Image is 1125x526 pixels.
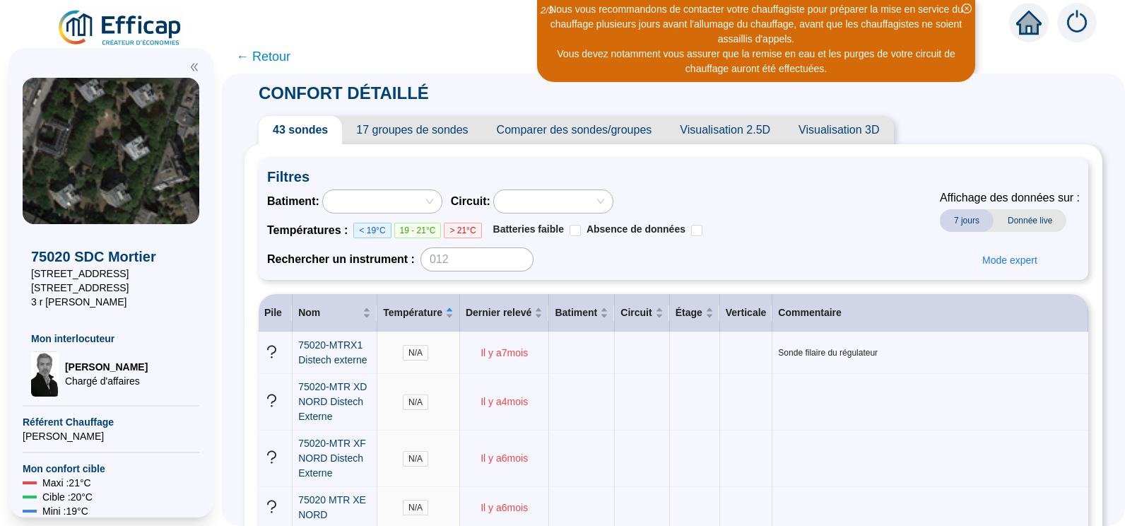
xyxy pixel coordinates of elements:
[670,294,720,332] th: Étage
[42,490,93,504] span: Cible : 20 °C
[403,500,428,515] span: N/A
[65,374,148,388] span: Chargé d'affaires
[298,339,367,366] span: 75020-MTRX1 Distech externe
[493,223,564,235] span: Batteries faible
[189,62,199,72] span: double-left
[451,193,490,210] span: Circuit :
[298,494,366,520] span: 75020 MTR XE NORD
[267,222,353,239] span: Températures :
[383,305,442,320] span: Température
[298,305,360,320] span: Nom
[342,116,482,144] span: 17 groupes de sondes
[267,167,1080,187] span: Filtres
[31,332,191,346] span: Mon interlocuteur
[676,305,702,320] span: Étage
[403,451,428,467] span: N/A
[1016,10,1042,35] span: home
[539,2,973,47] div: Nous vous recommandons de contacter votre chauffagiste pour préparer la mise en service du chauff...
[264,307,282,318] span: Pile
[236,47,290,66] span: ← Retour
[994,209,1066,232] span: Donnée live
[65,360,148,374] span: [PERSON_NAME]
[31,247,191,267] span: 75020 SDC Mortier
[353,223,391,238] span: < 19°C
[962,4,972,13] span: close-circle
[620,305,652,320] span: Circuit
[982,253,1037,268] span: Mode expert
[42,504,88,518] span: Mini : 19 °C
[42,476,91,490] span: Maxi : 21 °C
[481,452,528,464] span: Il y a 6 mois
[264,499,279,514] span: question
[1057,3,1097,42] img: alerts
[267,251,415,268] span: Rechercher un instrument :
[549,294,615,332] th: Batiment
[23,415,199,429] span: Référent Chauffage
[31,281,191,295] span: [STREET_ADDRESS]
[264,344,279,359] span: question
[666,116,784,144] span: Visualisation 2.5D
[587,223,685,235] span: Absence de données
[444,223,481,238] span: > 21°C
[394,223,442,238] span: 19 - 21°C
[541,5,553,16] i: 2 / 3
[784,116,893,144] span: Visualisation 3D
[298,438,366,479] span: 75020-MTR XF NORD Distech Externe
[720,294,773,332] th: Verticale
[259,116,342,144] span: 43 sondes
[267,193,319,210] span: Batiment :
[403,394,428,410] span: N/A
[298,493,371,522] a: 75020 MTR XE NORD
[539,47,973,76] div: Vous devez notamment vous assurer que la remise en eau et les purges de votre circuit de chauffag...
[555,305,597,320] span: Batiment
[298,436,371,481] a: 75020-MTR XF NORD Distech Externe
[298,338,371,368] a: 75020-MTRX1 Distech externe
[31,351,59,397] img: Chargé d'affaires
[615,294,669,332] th: Circuit
[298,380,371,424] a: 75020-MTR XD NORD Distech Externe
[466,305,531,320] span: Dernier relevé
[940,189,1080,206] span: Affichage des données sur :
[971,249,1049,271] button: Mode expert
[264,450,279,464] span: question
[57,8,184,48] img: efficap energie logo
[264,393,279,408] span: question
[481,502,528,513] span: Il y a 6 mois
[483,116,666,144] span: Comparer des sondes/groupes
[778,347,1083,358] span: Sonde filaire du régulateur
[481,347,528,358] span: Il y a 7 mois
[245,83,443,103] span: CONFORT DÉTAILLÉ
[481,396,528,407] span: Il y a 4 mois
[31,267,191,281] span: [STREET_ADDRESS]
[772,294,1088,332] th: Commentaire
[460,294,549,332] th: Dernier relevé
[23,429,199,443] span: [PERSON_NAME]
[377,294,460,332] th: Température
[293,294,377,332] th: Nom
[31,295,191,309] span: 3 r [PERSON_NAME]
[403,345,428,361] span: N/A
[23,462,199,476] span: Mon confort cible
[298,381,367,422] span: 75020-MTR XD NORD Distech Externe
[420,247,534,271] input: 012
[940,209,994,232] span: 7 jours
